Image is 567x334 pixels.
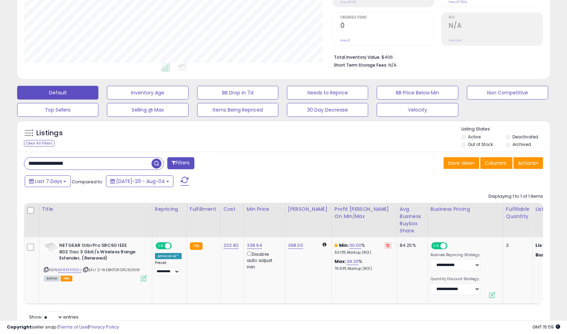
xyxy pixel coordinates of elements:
small: FBA [190,242,203,250]
label: Quantity Discount Strategy: [431,277,480,281]
button: BB Drop in 7d [197,86,278,100]
button: Items Being Repriced [197,103,278,117]
span: ON [432,243,441,249]
strong: Copyright [7,324,32,330]
b: Min: [339,242,349,249]
span: Columns [485,160,506,166]
button: Selling @ Max [107,103,188,117]
p: Listing States: [461,126,550,133]
div: % [335,242,391,255]
a: 39.20 [347,258,359,265]
div: Amazon AI * [155,253,182,259]
div: Fulfillment [190,206,218,213]
a: 202.82 [224,242,239,249]
div: Clear All Filters [24,140,55,147]
p: 50.13% Markup (ROI) [335,250,391,255]
button: Non Competitive [467,86,548,100]
div: ASIN: [44,242,147,280]
span: [DATE]-29 - Aug-04 [116,178,165,185]
div: Disable auto adjust min [247,250,280,270]
button: Actions [514,157,543,169]
b: Short Term Storage Fees: [334,62,387,68]
div: Business Pricing [431,206,500,213]
span: | SKU: S-WEBNTGRSRC60NW [83,267,140,273]
button: Velocity [377,103,458,117]
span: Show: entries [29,314,79,320]
div: Repricing [155,206,184,213]
a: 398.00 [288,242,303,249]
button: Columns [480,157,512,169]
div: Preset: [155,261,182,276]
label: Active [468,134,481,140]
span: Last 7 Days [35,178,62,185]
span: OFF [171,243,182,249]
span: Compared to: [72,178,103,185]
span: 2025-08-12 15:59 GMT [532,324,560,330]
span: Ordered Items [340,16,434,20]
li: $406 [334,53,538,61]
button: Last 7 Days [25,175,71,187]
button: Inventory Age [107,86,188,100]
small: Prev: 0 [340,38,350,43]
div: 84.25% [400,242,422,249]
div: Avg. Business Buybox Share [400,206,425,234]
span: N/A [388,62,397,68]
img: 21cuXqUW59L._SL40_.jpg [44,242,58,252]
span: FBA [61,276,72,281]
div: seller snap | | [7,324,119,331]
label: Archived [512,141,531,147]
b: Max: [335,258,347,265]
span: OFF [446,243,457,249]
div: Fulfillable Quantity [506,206,530,220]
a: Privacy Policy [89,324,119,330]
h5: Listings [36,128,63,138]
label: Business Repricing Strategy: [431,253,480,257]
a: Terms of Use [59,324,88,330]
small: Prev: N/A [449,38,462,43]
div: [PERSON_NAME] [288,206,329,213]
th: The percentage added to the cost of goods (COGS) that forms the calculator for Min & Max prices. [331,203,397,237]
a: B08KFK955J [58,267,82,273]
button: Top Sellers [17,103,98,117]
div: 2 [506,242,527,249]
h2: N/A [449,22,543,31]
button: Save View [444,157,479,169]
button: [DATE]-29 - Aug-04 [106,175,173,187]
div: Cost [224,206,241,213]
h2: 0 [340,22,434,31]
a: 338.94 [247,242,262,249]
span: ROI [449,16,543,20]
b: Listed Price: [535,242,567,249]
b: Total Inventory Value: [334,54,381,60]
div: Min Price [247,206,282,213]
button: Default [17,86,98,100]
div: Displaying 1 to 1 of 1 items [488,193,543,200]
button: Needs to Reprice [287,86,368,100]
p: 76.93% Markup (ROI) [335,266,391,271]
span: All listings currently available for purchase on Amazon [44,276,60,281]
div: Title [42,206,149,213]
button: BB Price Below Min [377,86,458,100]
label: Deactivated [512,134,538,140]
button: 30 Day Decrease [287,103,368,117]
a: 30.00 [349,242,362,249]
div: Profit [PERSON_NAME] on Min/Max [335,206,394,220]
div: % [335,258,391,271]
button: Filters [167,157,194,169]
span: ON [156,243,165,249]
b: NETGEAR Orbi Pro SRC60 IEEE 802.11ac 3 Gbit/s Wireless Range Extender, (Renewed) [59,242,143,263]
label: Out of Stock [468,141,493,147]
